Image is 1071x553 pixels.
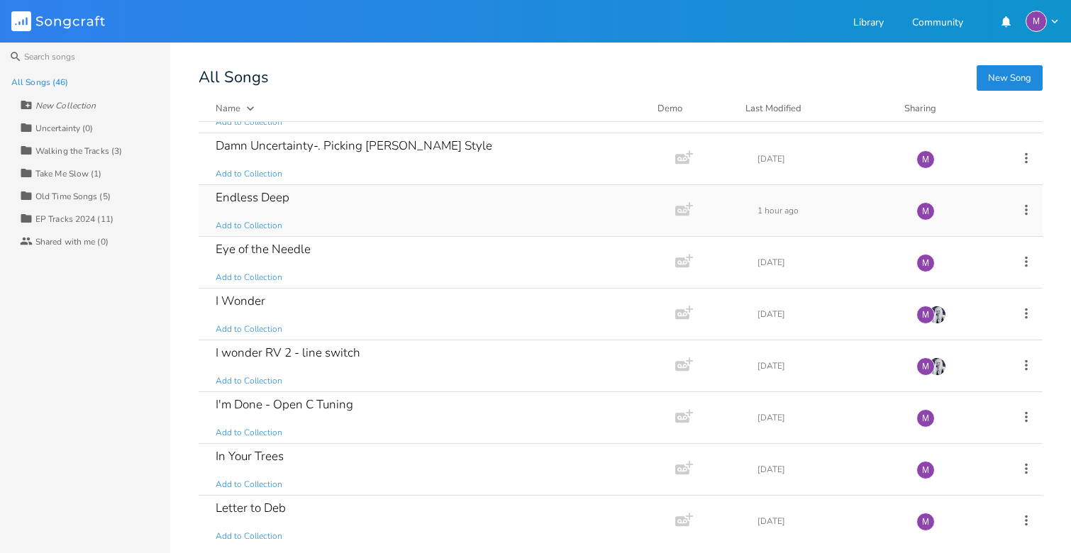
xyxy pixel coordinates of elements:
[916,461,935,479] div: melindameshad
[216,479,282,491] span: Add to Collection
[758,413,899,422] div: [DATE]
[199,71,1043,84] div: All Songs
[758,155,899,163] div: [DATE]
[216,375,282,387] span: Add to Collection
[912,18,963,30] a: Community
[216,168,282,180] span: Add to Collection
[216,398,353,410] div: I'm Done - Open C Tuning
[216,272,282,284] span: Add to Collection
[916,254,935,272] div: melindameshad
[216,243,311,255] div: Eye of the Needle
[11,78,68,86] div: All Songs (46)
[853,18,884,30] a: Library
[916,150,935,169] div: melindameshad
[928,306,946,324] img: Anya
[216,140,492,152] div: Damn Uncertainty-. Picking [PERSON_NAME] Style
[216,530,282,542] span: Add to Collection
[216,295,265,307] div: I Wonder
[745,102,801,115] div: Last Modified
[758,517,899,525] div: [DATE]
[916,306,935,324] div: melindameshad
[1026,11,1047,32] div: melindameshad
[35,192,111,201] div: Old Time Songs (5)
[216,116,282,128] span: Add to Collection
[758,465,899,474] div: [DATE]
[216,502,286,514] div: Letter to Deb
[216,220,282,232] span: Add to Collection
[745,101,887,116] button: Last Modified
[216,101,640,116] button: Name
[928,357,946,376] img: Anya
[216,191,289,203] div: Endless Deep
[916,202,935,220] div: melindameshad
[758,310,899,318] div: [DATE]
[35,238,109,246] div: Shared with me (0)
[758,206,899,215] div: 1 hour ago
[35,101,96,110] div: New Collection
[758,362,899,370] div: [DATE]
[216,102,240,115] div: Name
[916,409,935,428] div: melindameshad
[216,323,282,335] span: Add to Collection
[35,215,113,223] div: EP Tracks 2024 (11)
[916,357,935,376] div: melindameshad
[216,427,282,439] span: Add to Collection
[758,258,899,267] div: [DATE]
[216,347,360,359] div: I wonder RV 2 - line switch
[657,101,728,116] div: Demo
[35,124,94,133] div: Uncertainty (0)
[977,65,1043,91] button: New Song
[35,169,102,178] div: Take Me Slow (1)
[1026,11,1060,32] button: M
[916,513,935,531] div: melindameshad
[35,147,122,155] div: Walking the Tracks (3)
[904,101,989,116] div: Sharing
[216,450,284,462] div: In Your Trees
